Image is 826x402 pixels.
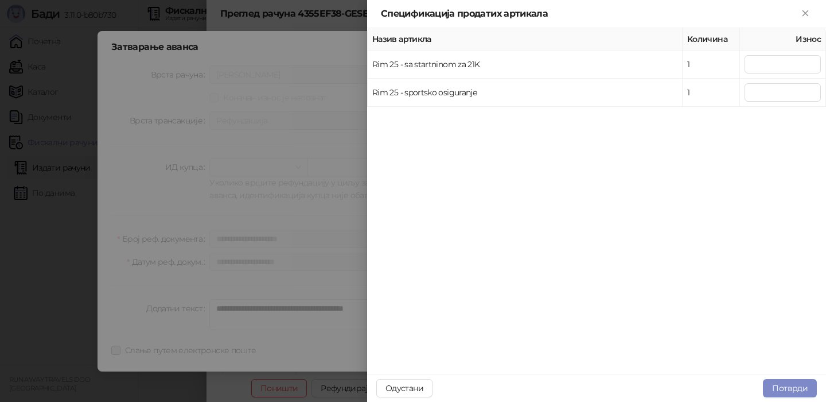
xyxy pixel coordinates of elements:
[376,379,433,397] button: Одустани
[683,51,740,79] td: 1
[683,79,740,107] td: 1
[683,28,740,51] th: Количина
[368,28,683,51] th: Назив артикла
[798,7,812,21] button: Close
[368,51,683,79] td: Rim 25 - sa startninom za 21K
[763,379,817,397] button: Потврди
[368,79,683,107] td: Rim 25 - sportsko osiguranje
[740,28,826,51] th: Износ
[381,7,798,21] div: Спецификација продатих артикала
